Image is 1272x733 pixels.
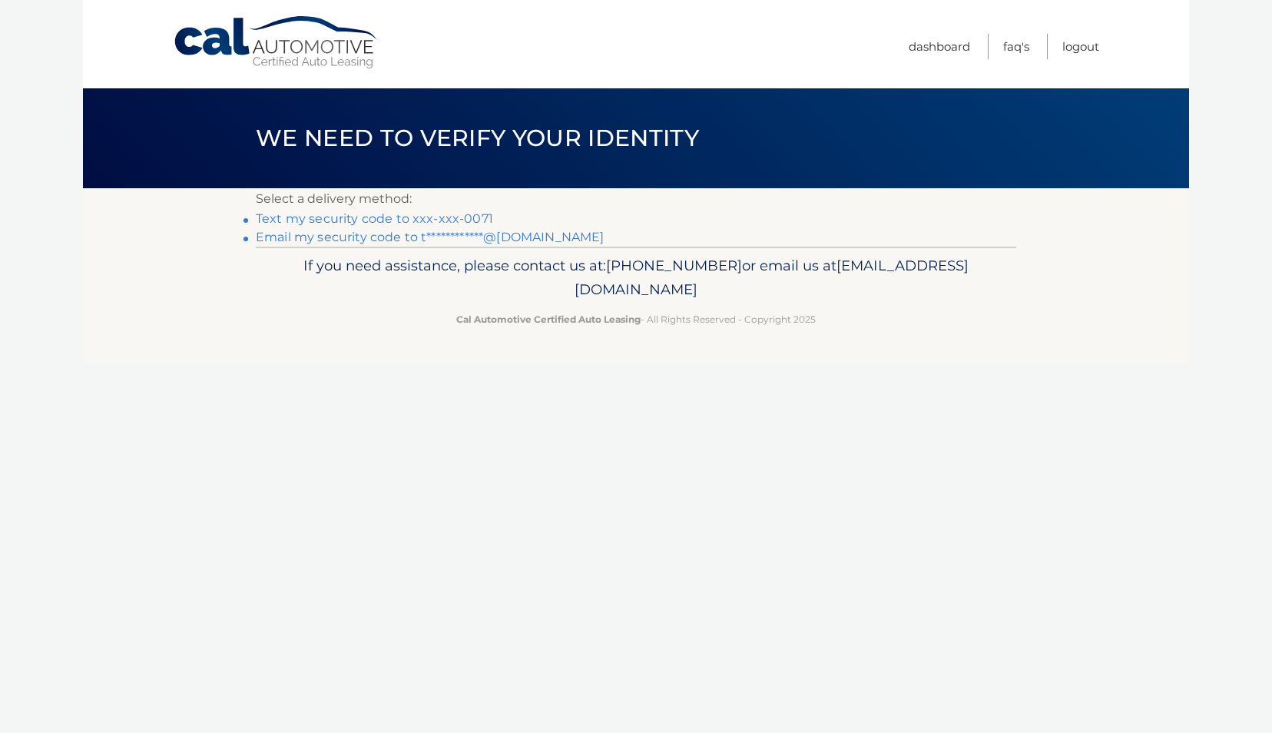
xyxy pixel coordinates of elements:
span: [PHONE_NUMBER] [606,257,742,274]
p: If you need assistance, please contact us at: or email us at [266,254,1006,303]
a: Text my security code to xxx-xxx-0071 [256,211,493,226]
span: We need to verify your identity [256,124,699,152]
strong: Cal Automotive Certified Auto Leasing [456,313,641,325]
p: - All Rights Reserved - Copyright 2025 [266,311,1006,327]
a: Logout [1062,34,1099,59]
p: Select a delivery method: [256,188,1016,210]
a: Dashboard [909,34,970,59]
a: Cal Automotive [173,15,380,70]
a: FAQ's [1003,34,1029,59]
